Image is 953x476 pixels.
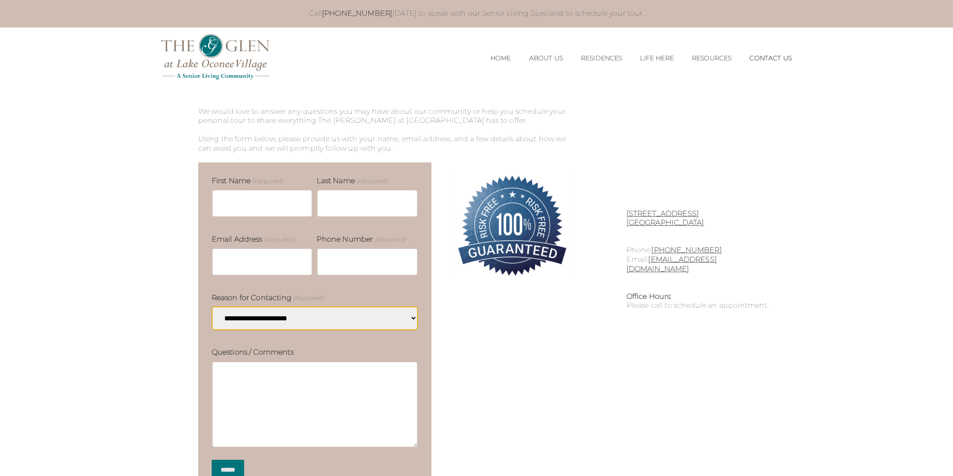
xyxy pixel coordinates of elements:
[212,234,295,244] label: Email Address
[317,234,406,244] label: Phone Number
[529,54,563,62] a: About Us
[170,9,783,18] p: Call [DATE] to speak with our Senior Living Specialist to schedule your tour.
[449,162,575,288] img: 100% Risk-Free. Guaranteed.
[692,54,731,62] a: Resources
[651,246,722,254] a: [PHONE_NUMBER]
[212,293,324,303] label: Reason for Contacting
[356,177,388,185] span: (Required)
[581,54,622,62] a: Residences
[161,34,269,80] img: The Glen Lake Oconee Home
[322,9,392,18] a: [PHONE_NUMBER]
[626,209,704,227] a: [STREET_ADDRESS][GEOGRAPHIC_DATA]
[292,294,324,302] span: (Required)
[626,255,717,273] a: [EMAIL_ADDRESS][DOMAIN_NAME]
[374,235,406,243] span: (Required)
[626,292,776,311] div: Please call to schedule an appointment.
[640,54,673,62] a: Life Here
[251,177,283,185] span: (Required)
[198,135,576,153] p: Using the form below, please provide us with your name, email address, and a few details about ho...
[749,54,792,62] a: Contact Us
[198,107,576,135] p: We would love to answer any questions you may have about our community or help you schedule your ...
[626,246,776,274] p: Phone: Email:
[263,235,295,243] span: (Required)
[212,176,283,186] label: First Name
[212,347,294,357] label: Questions / Comments
[626,292,672,301] strong: Office Hours:
[317,176,387,186] label: Last Name
[490,54,511,62] a: Home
